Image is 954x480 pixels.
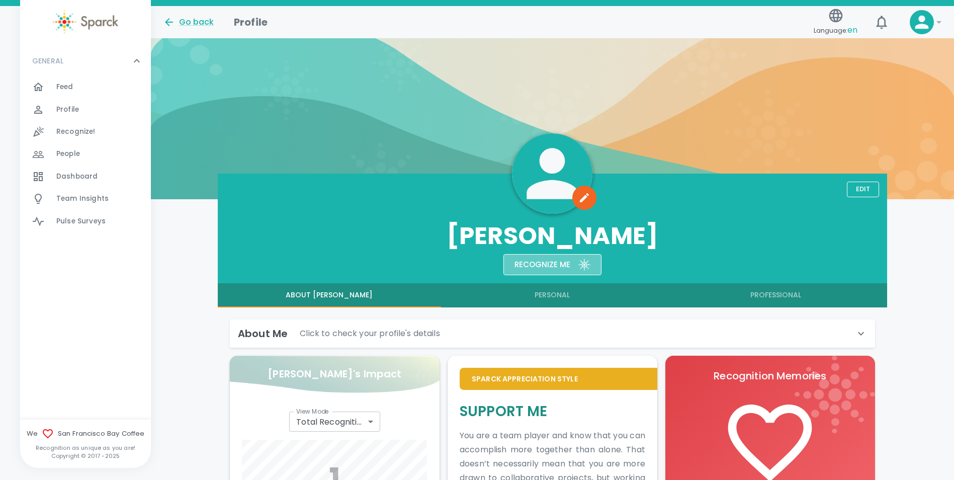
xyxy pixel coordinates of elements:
span: Team Insights [56,194,109,204]
p: Copyright © 2017 - 2025 [20,452,151,460]
span: Dashboard [56,172,98,182]
a: People [20,143,151,165]
a: Dashboard [20,166,151,188]
button: Go back [163,16,214,28]
img: Sparck logo [53,10,118,34]
img: logo [795,356,875,433]
button: Personal [441,283,664,307]
span: Recognize! [56,127,96,137]
span: Language: [814,24,857,37]
div: GENERAL [20,76,151,236]
a: Recognize! [20,121,151,143]
a: Team Insights [20,188,151,210]
div: full width tabs [218,283,887,307]
label: View Mode [296,407,329,416]
p: Click to check your profile's details [300,328,440,340]
p: Recognition as unique as you are! [20,444,151,452]
p: GENERAL [32,56,63,66]
h1: Profile [234,14,268,30]
span: People [56,149,80,159]
span: Pulse Surveys [56,216,106,226]
div: Recognize me [506,250,570,271]
p: Sparck Appreciation Style [472,374,645,384]
h3: [PERSON_NAME] [218,222,887,250]
a: Sparck logo [20,10,151,34]
div: About MeClick to check your profile's details [230,319,875,348]
a: Pulse Surveys [20,210,151,232]
button: Language:en [810,5,861,40]
span: en [847,24,857,36]
h5: Support Me [460,402,645,421]
span: Feed [56,82,73,92]
button: Recognize meSparck logo white [503,254,601,275]
p: [PERSON_NAME]'s Impact [268,366,401,382]
img: Sparck logo white [578,259,590,271]
div: GENERAL [20,46,151,76]
a: Profile [20,99,151,121]
span: We San Francisco Bay Coffee [20,428,151,440]
span: Profile [56,105,79,115]
h6: About Me [238,326,288,342]
p: Recognition Memories [677,368,863,384]
a: Feed [20,76,151,98]
div: Total Recognitions [289,412,380,432]
button: Edit [847,182,879,197]
button: About [PERSON_NAME] [218,283,441,307]
button: Professional [664,283,887,307]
